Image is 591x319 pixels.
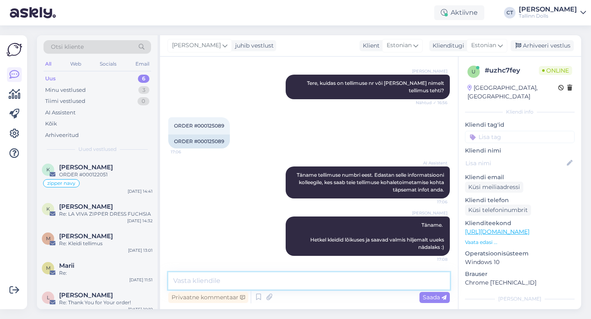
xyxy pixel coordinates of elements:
span: Marii [59,262,74,269]
p: Windows 10 [465,258,575,267]
div: Re: [59,269,153,277]
span: Estonian [387,41,412,50]
span: Nähtud ✓ 16:56 [416,100,447,106]
div: Uus [45,75,56,83]
div: Kõik [45,120,57,128]
span: [PERSON_NAME] [412,210,447,216]
span: 17:08 [417,256,447,262]
span: Online [539,66,572,75]
p: Klienditeekond [465,219,575,228]
div: Kliendi info [465,108,575,116]
span: u [472,68,476,75]
span: 17:06 [417,199,447,205]
p: Märkmed [465,308,575,316]
a: [URL][DOMAIN_NAME] [465,228,529,235]
span: [PERSON_NAME] [412,68,447,74]
div: [DATE] 14:32 [127,218,153,224]
div: Socials [98,59,118,69]
span: Estonian [471,41,496,50]
div: Küsi telefoninumbrit [465,205,531,216]
div: [GEOGRAPHIC_DATA], [GEOGRAPHIC_DATA] [467,84,558,101]
p: Kliendi nimi [465,146,575,155]
span: Saada [423,294,447,301]
p: Brauser [465,270,575,278]
div: 0 [137,97,149,105]
div: [DATE] 13:01 [128,247,153,253]
span: K [46,166,50,173]
div: Klient [360,41,380,50]
div: ORDER #000122051 [59,171,153,178]
div: juhib vestlust [232,41,274,50]
p: Operatsioonisüsteem [465,249,575,258]
span: Tere, kuidas on tellimuse nr või [PERSON_NAME] nimelt tellimus tehti? [307,80,445,93]
div: [DATE] 14:41 [128,188,153,194]
div: Privaatne kommentaar [168,292,248,303]
div: Küsi meiliaadressi [465,182,523,193]
img: Askly Logo [7,42,22,57]
span: Uued vestlused [78,146,117,153]
div: [PERSON_NAME] [465,295,575,303]
div: 6 [138,75,149,83]
div: Re: LA VIVA ZIPPER DRESS FUCHSIA [59,210,153,218]
div: AI Assistent [45,109,76,117]
span: M [46,265,50,271]
div: Re: Kleidi tellimus [59,240,153,247]
div: ORDER #000125089 [168,134,230,148]
div: [PERSON_NAME] [519,6,577,13]
div: Web [69,59,83,69]
p: Kliendi tag'id [465,121,575,129]
p: Chrome [TECHNICAL_ID] [465,278,575,287]
div: # uzhc7fey [485,66,539,75]
span: Täname tellimuse numbri eest. Edastan selle informatsiooni kolleegile, kes saab teie tellimuse ko... [297,172,445,193]
div: Aktiivne [434,5,484,20]
div: 3 [138,86,149,94]
div: All [44,59,53,69]
input: Lisa tag [465,131,575,143]
span: Lizett Rebane [59,292,113,299]
span: [PERSON_NAME] [172,41,221,50]
input: Lisa nimi [465,159,565,168]
span: L [47,294,50,301]
div: CT [504,7,515,18]
div: Klienditugi [429,41,464,50]
div: Minu vestlused [45,86,86,94]
p: Vaata edasi ... [465,239,575,246]
div: [DATE] 10:19 [128,306,153,312]
div: Tallinn Dolls [519,13,577,19]
span: ORDER #000125089 [174,123,224,129]
span: K [46,206,50,212]
p: Kliendi email [465,173,575,182]
div: Re: Thank You for Your order! [59,299,153,306]
span: Kärt Allik [59,164,113,171]
span: Otsi kliente [51,43,84,51]
div: Arhiveeritud [45,131,79,139]
span: 17:06 [171,149,202,155]
a: [PERSON_NAME]Tallinn Dolls [519,6,586,19]
div: Email [134,59,151,69]
span: zipper navy [47,181,76,186]
span: AI Assistent [417,160,447,166]
span: M [46,235,50,242]
span: Merje Aavik [59,232,113,240]
div: Tiimi vestlused [45,97,85,105]
p: Kliendi telefon [465,196,575,205]
span: Kerttu Rahe-Tammeleht [59,203,113,210]
div: Arhiveeri vestlus [511,40,574,51]
div: [DATE] 11:51 [129,277,153,283]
